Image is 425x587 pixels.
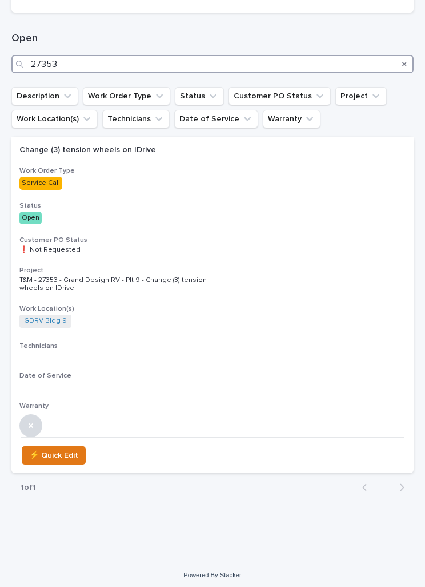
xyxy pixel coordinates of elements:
[19,352,219,360] p: -
[383,482,414,493] button: Next
[19,402,406,411] h3: Warranty
[11,110,98,128] button: Work Location(s)
[102,110,170,128] button: Technicians
[19,201,406,211] h3: Status
[263,110,320,128] button: Warranty
[19,145,219,155] p: Change (3) tension wheels on IDrive
[11,474,45,502] p: 1 of 1
[228,87,331,105] button: Customer PO Status
[19,236,406,245] h3: Customer PO Status
[24,317,67,325] a: GDRV Bldg 9
[11,55,414,73] input: Search
[353,482,383,493] button: Back
[19,166,406,176] h3: Work Order Type
[11,32,414,46] h1: Open
[83,87,170,105] button: Work Order Type
[19,382,219,390] p: -
[19,212,42,224] div: Open
[19,177,62,189] div: Service Call
[29,449,78,462] span: ⚡ Quick Edit
[11,137,414,473] a: Change (3) tension wheels on IDriveWork Order TypeService CallStatusOpenCustomer PO Status❗ Not R...
[335,87,387,105] button: Project
[22,446,86,465] button: ⚡ Quick Edit
[11,87,78,105] button: Description
[19,342,406,351] h3: Technicians
[19,266,406,275] h3: Project
[19,371,406,380] h3: Date of Service
[175,87,224,105] button: Status
[174,110,258,128] button: Date of Service
[19,304,406,314] h3: Work Location(s)
[19,276,219,293] p: T&M - 27353 - Grand Design RV - Plt 9 - Change (3) tension wheels on IDrive
[19,246,219,254] p: ❗ Not Requested
[183,572,241,578] a: Powered By Stacker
